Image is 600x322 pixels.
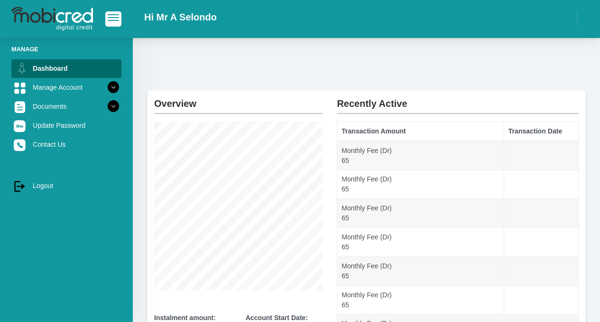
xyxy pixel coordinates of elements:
td: Monthly Fee (Dr) 65 [337,199,504,228]
a: Dashboard [11,59,121,77]
a: Manage Account [11,78,121,96]
a: Contact Us [11,135,121,153]
td: Monthly Fee (Dr) 65 [337,141,504,170]
th: Transaction Date [504,122,579,141]
img: logo-mobicred.svg [11,7,93,31]
b: Instalment amount: [154,314,216,322]
h2: Hi Mr A Selondo [144,11,217,23]
a: Documents [11,97,121,115]
th: Transaction Amount [337,122,504,141]
h2: Recently Active [337,90,579,109]
td: Monthly Fee (Dr) 65 [337,285,504,314]
li: Manage [11,45,121,54]
td: Monthly Fee (Dr) 65 [337,170,504,199]
td: Monthly Fee (Dr) 65 [337,256,504,285]
b: Account Start Date: [246,314,308,322]
td: Monthly Fee (Dr) 65 [337,228,504,257]
h2: Overview [154,90,323,109]
a: Update Password [11,116,121,134]
a: Logout [11,177,121,195]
